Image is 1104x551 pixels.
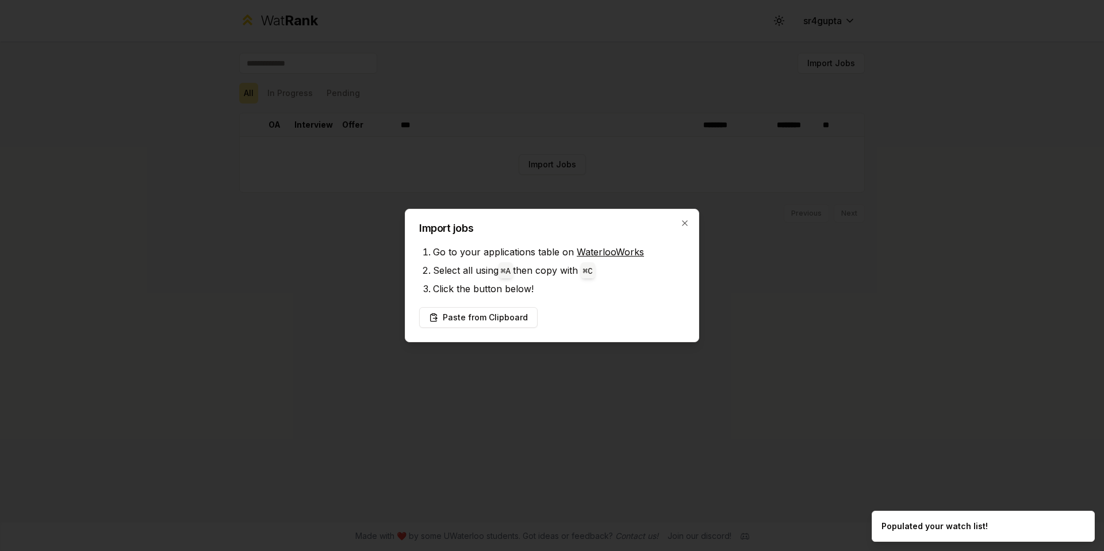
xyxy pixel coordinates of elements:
[419,223,685,234] h2: Import jobs
[433,280,685,298] li: Click the button below!
[433,243,685,261] li: Go to your applications table on
[501,267,511,276] code: ⌘ A
[433,261,685,280] li: Select all using then copy with
[577,246,644,258] a: WaterlooWorks
[419,307,538,328] button: Paste from Clipboard
[583,267,593,276] code: ⌘ C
